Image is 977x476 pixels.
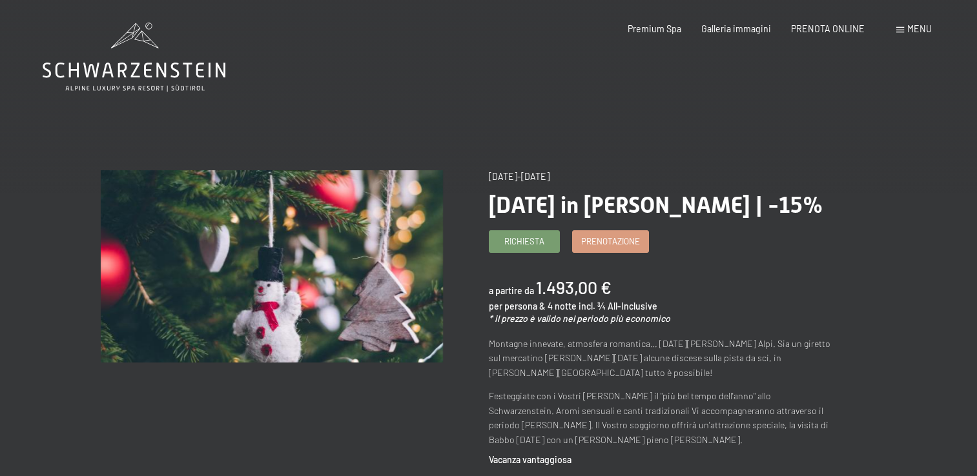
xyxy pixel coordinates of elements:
span: Richiesta [504,235,544,247]
a: Premium Spa [628,23,681,34]
p: Montagne innevate, atmosfera romantica… [DATE][PERSON_NAME] Alpi. Sia un giretto sul mercatino [P... [489,337,831,381]
span: Menu [907,23,932,34]
em: * il prezzo è valido nel periodo più economico [489,313,670,324]
span: per persona & [489,301,546,312]
p: Festeggiate con i Vostri [PERSON_NAME] il "più bel tempo dell'anno" allo Schwarzenstein. Aromi se... [489,389,831,447]
span: 4 notte [548,301,577,312]
b: 1.493,00 € [536,277,612,297]
span: [DATE]-[DATE] [489,171,550,182]
a: Richiesta [489,231,559,252]
a: Prenotazione [573,231,648,252]
span: a partire da [489,285,534,296]
img: Natale in montagna | -15% [101,170,443,362]
span: [DATE] in [PERSON_NAME] | -15% [489,192,823,218]
span: incl. ¾ All-Inclusive [579,301,657,312]
a: PRENOTA ONLINE [791,23,865,34]
a: Galleria immagini [701,23,771,34]
span: Prenotazione [581,235,640,247]
strong: Vacanza vantaggiosa [489,454,571,465]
